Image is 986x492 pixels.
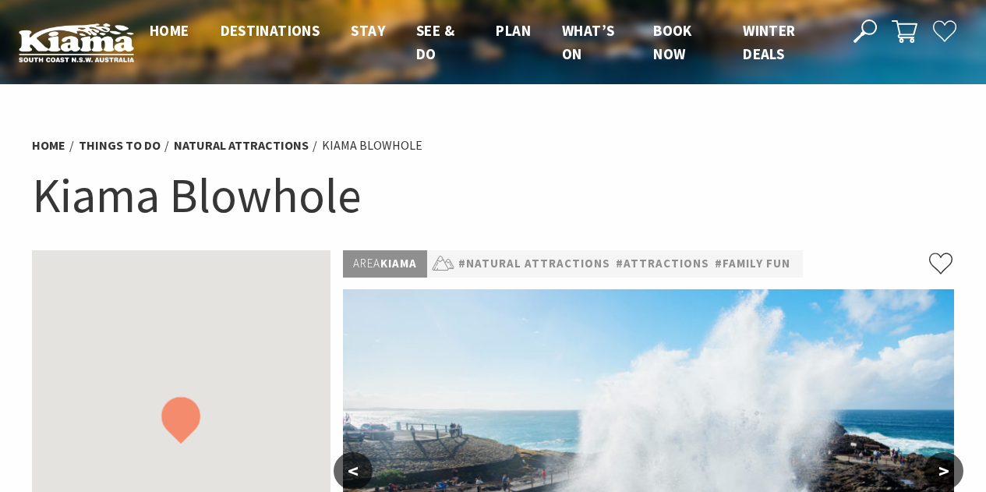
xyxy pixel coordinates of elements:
span: Book now [653,21,692,63]
span: Area [353,256,380,271]
a: #Attractions [616,254,709,274]
span: Plan [496,21,531,40]
p: Kiama [343,250,427,278]
span: What’s On [562,21,614,63]
button: < [334,452,373,490]
li: Kiama Blowhole [322,136,422,156]
img: Kiama Logo [19,23,134,62]
a: Natural Attractions [174,137,309,154]
span: Stay [351,21,385,40]
span: Home [150,21,189,40]
a: #Natural Attractions [458,254,610,274]
button: > [924,452,963,490]
h1: Kiama Blowhole [32,164,955,227]
a: #Family Fun [715,254,790,274]
a: Things To Do [79,137,161,154]
span: Winter Deals [743,21,795,63]
span: Destinations [221,21,320,40]
nav: Main Menu [134,19,836,66]
a: Home [32,137,65,154]
span: See & Do [416,21,454,63]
